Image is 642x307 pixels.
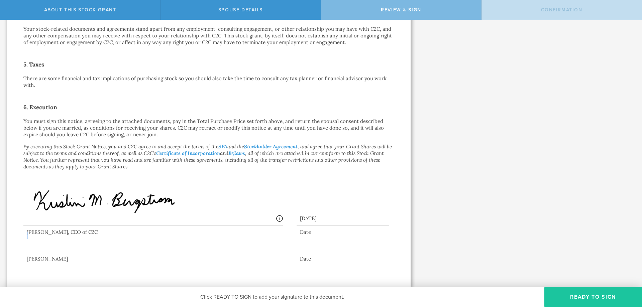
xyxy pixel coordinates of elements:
[23,256,283,262] div: [PERSON_NAME]
[381,7,421,13] span: Review & Sign
[27,179,204,227] img: 8NaCVdAAAABklEQVQDAAAQoHfKIpBoAAAAAElFTkSuQmCC
[23,59,394,70] h2: 5. Taxes
[244,143,298,150] a: Stockholder Agreement
[23,118,394,138] p: You must sign this notice, agreeing to the attached documents, pay in the Total Purchase Price se...
[23,75,394,89] p: There are some financial and tax implications of purchasing stock so you should also take the tim...
[218,7,263,13] span: Spouse Details
[23,102,394,113] h2: 6. Execution
[156,150,220,156] a: Certificate of Incorporation
[228,150,245,156] a: Bylaws
[23,143,392,170] em: By executing this Stock Grant Notice, you and C2C agree to and accept the terms of the and the , ...
[200,294,344,300] span: Click READY TO SIGN to add your signature to this document.
[44,7,116,13] span: About this stock grant
[609,255,642,287] iframe: Chat Widget
[297,208,389,225] div: [DATE]
[297,256,389,262] div: Date
[218,143,227,150] a: SPA
[541,7,582,13] span: Confirmation
[23,26,394,46] p: Your stock-related documents and agreements stand apart from any employment, consulting engagemen...
[544,287,642,307] button: Ready to Sign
